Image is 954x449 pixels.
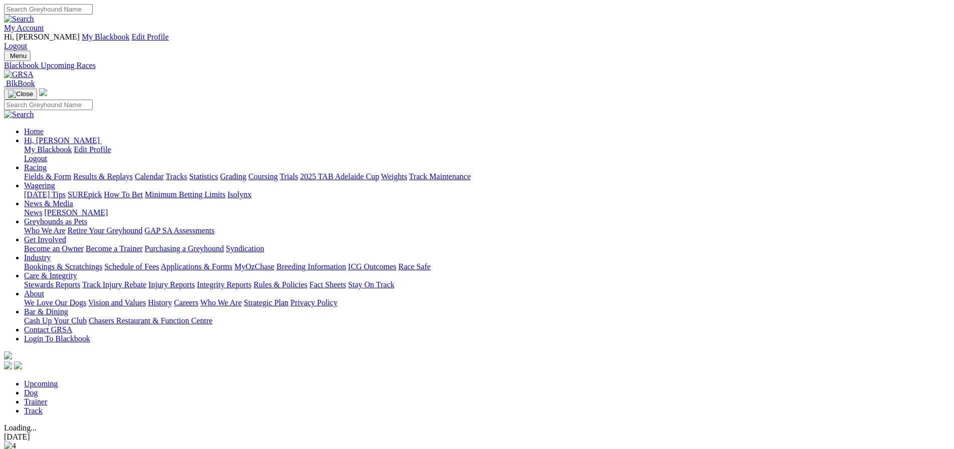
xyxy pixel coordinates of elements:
img: GRSA [4,70,34,79]
a: Wagering [24,181,55,190]
img: logo-grsa-white.png [4,351,12,359]
a: Get Involved [24,235,66,244]
span: Hi, [PERSON_NAME] [4,33,80,41]
a: Tracks [166,172,187,181]
a: Logout [24,154,47,163]
a: Isolynx [227,190,251,199]
img: Search [4,15,34,24]
a: We Love Our Dogs [24,298,86,307]
a: My Account [4,24,44,32]
a: Vision and Values [88,298,146,307]
span: Menu [10,52,27,60]
a: Bar & Dining [24,307,68,316]
div: About [24,298,950,307]
a: Fact Sheets [309,280,346,289]
button: Toggle navigation [4,51,31,61]
a: Statistics [189,172,218,181]
a: Trials [279,172,298,181]
img: facebook.svg [4,361,12,369]
div: Industry [24,262,950,271]
a: Become a Trainer [86,244,143,253]
a: Track Injury Rebate [82,280,146,289]
div: Bar & Dining [24,316,950,325]
a: Privacy Policy [290,298,338,307]
a: Industry [24,253,51,262]
a: Injury Reports [148,280,195,289]
a: Careers [174,298,198,307]
a: Chasers Restaurant & Function Centre [89,316,212,325]
a: My Blackbook [24,145,72,154]
a: Greyhounds as Pets [24,217,87,226]
button: Toggle navigation [4,89,37,100]
a: ICG Outcomes [348,262,396,271]
a: Retire Your Greyhound [68,226,143,235]
a: Login To Blackbook [24,334,90,343]
a: Become an Owner [24,244,84,253]
a: Coursing [248,172,278,181]
a: GAP SA Assessments [145,226,215,235]
a: Minimum Betting Limits [145,190,225,199]
img: twitter.svg [14,361,22,369]
a: Track [24,406,43,415]
img: Search [4,110,34,119]
a: My Blackbook [82,33,130,41]
a: About [24,289,44,298]
a: Hi, [PERSON_NAME] [24,136,102,145]
a: [DATE] Tips [24,190,66,199]
a: 2025 TAB Adelaide Cup [300,172,379,181]
div: Wagering [24,190,950,199]
span: Hi, [PERSON_NAME] [24,136,100,145]
div: Hi, [PERSON_NAME] [24,145,950,163]
a: News [24,208,42,217]
a: Edit Profile [74,145,111,154]
a: News & Media [24,199,73,208]
a: Cash Up Your Club [24,316,87,325]
a: Applications & Forms [161,262,232,271]
a: Logout [4,42,27,50]
div: [DATE] [4,432,950,441]
img: Close [8,90,33,98]
a: Who We Are [200,298,242,307]
a: Syndication [226,244,264,253]
a: Racing [24,163,47,172]
a: Stewards Reports [24,280,80,289]
a: [PERSON_NAME] [44,208,108,217]
div: My Account [4,33,950,51]
a: Upcoming [24,379,58,388]
a: SUREpick [68,190,102,199]
div: Care & Integrity [24,280,950,289]
img: logo-grsa-white.png [39,88,47,96]
a: Fields & Form [24,172,71,181]
div: Racing [24,172,950,181]
a: Results & Replays [73,172,133,181]
div: News & Media [24,208,950,217]
a: Blackbook Upcoming Races [4,61,950,70]
div: Get Involved [24,244,950,253]
a: BlkBook [4,79,35,88]
a: Bookings & Scratchings [24,262,102,271]
input: Search [4,4,93,15]
a: Grading [220,172,246,181]
span: Loading... [4,423,37,432]
a: Trainer [24,397,48,406]
a: History [148,298,172,307]
a: MyOzChase [234,262,274,271]
a: Care & Integrity [24,271,77,280]
a: Track Maintenance [409,172,471,181]
a: Weights [381,172,407,181]
a: Edit Profile [132,33,169,41]
a: Purchasing a Greyhound [145,244,224,253]
a: Stay On Track [348,280,394,289]
div: Greyhounds as Pets [24,226,950,235]
a: Contact GRSA [24,325,72,334]
a: Home [24,127,44,136]
a: Rules & Policies [253,280,307,289]
a: Breeding Information [276,262,346,271]
span: BlkBook [6,79,35,88]
a: Race Safe [398,262,430,271]
a: Calendar [135,172,164,181]
a: Strategic Plan [244,298,288,307]
input: Search [4,100,93,110]
a: Integrity Reports [197,280,251,289]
